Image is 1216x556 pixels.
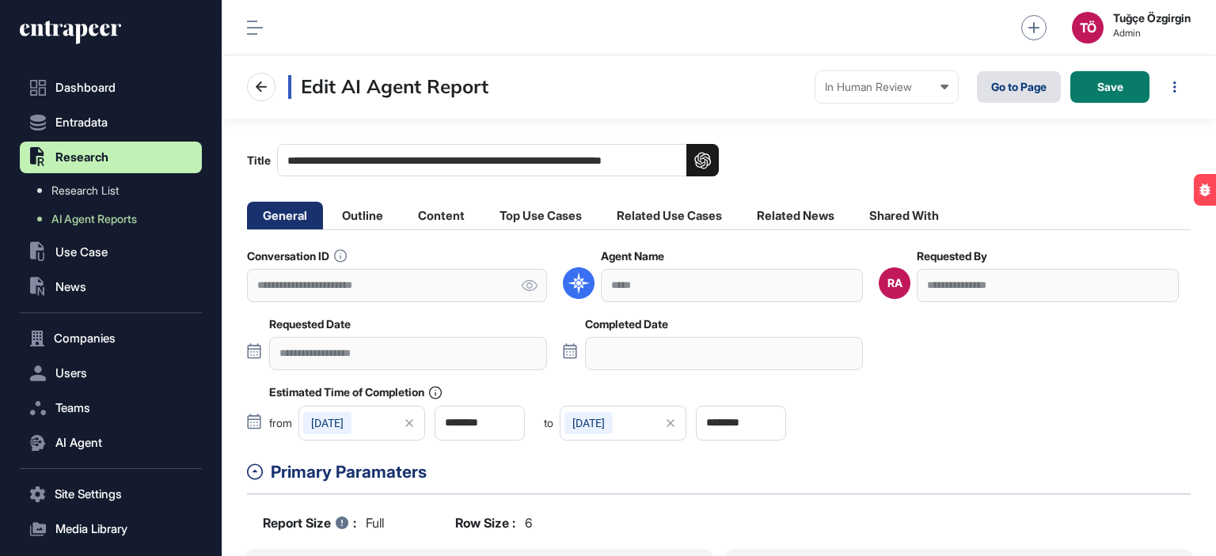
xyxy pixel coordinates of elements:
[263,513,356,532] b: Report Size :
[55,523,127,535] span: Media Library
[853,202,955,229] li: Shared With
[20,142,202,173] button: Research
[55,488,122,501] span: Site Settings
[20,107,202,138] button: Entradata
[28,176,202,205] a: Research List
[20,357,202,389] button: Users
[20,513,202,545] button: Media Library
[564,412,613,434] div: [DATE]
[585,318,668,331] label: Completed Date
[55,151,108,164] span: Research
[1072,12,1104,43] button: TÖ
[271,460,1191,485] div: Primary Paramaters
[1097,81,1123,93] span: Save
[917,250,987,263] label: Requested By
[601,250,664,263] label: Agent Name
[55,402,90,414] span: Teams
[887,277,902,289] div: RA
[54,332,116,345] span: Companies
[269,418,292,429] span: from
[402,202,481,229] li: Content
[303,412,351,434] div: [DATE]
[55,437,102,449] span: AI Agent
[825,81,948,93] div: In Human Review
[1113,12,1191,25] strong: Tuğçe Özgirgin
[28,205,202,233] a: AI Agent Reports
[20,236,202,268] button: Use Case
[51,213,137,225] span: AI Agent Reports
[741,202,850,229] li: Related News
[1113,28,1191,39] span: Admin
[51,184,119,197] span: Research List
[977,71,1061,103] a: Go to Page
[55,367,87,380] span: Users
[247,202,323,229] li: General
[247,144,719,176] label: Title
[1070,71,1149,103] button: Save
[20,271,202,303] button: News
[55,246,108,259] span: Use Case
[247,249,347,263] label: Conversation ID
[288,75,488,99] h3: Edit AI Agent Report
[455,513,515,532] b: Row Size :
[55,81,116,94] span: Dashboard
[20,323,202,354] button: Companies
[484,202,598,229] li: Top Use Cases
[20,478,202,510] button: Site Settings
[269,318,351,331] label: Requested Date
[20,427,202,459] button: AI Agent
[544,418,553,429] span: to
[20,72,202,104] a: Dashboard
[20,392,202,424] button: Teams
[326,202,399,229] li: Outline
[55,116,108,129] span: Entradata
[277,144,719,176] input: Title
[601,202,738,229] li: Related Use Cases
[55,281,86,293] span: News
[455,513,532,532] div: 6
[269,386,442,399] label: Estimated Time of Completion
[263,513,384,532] div: full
